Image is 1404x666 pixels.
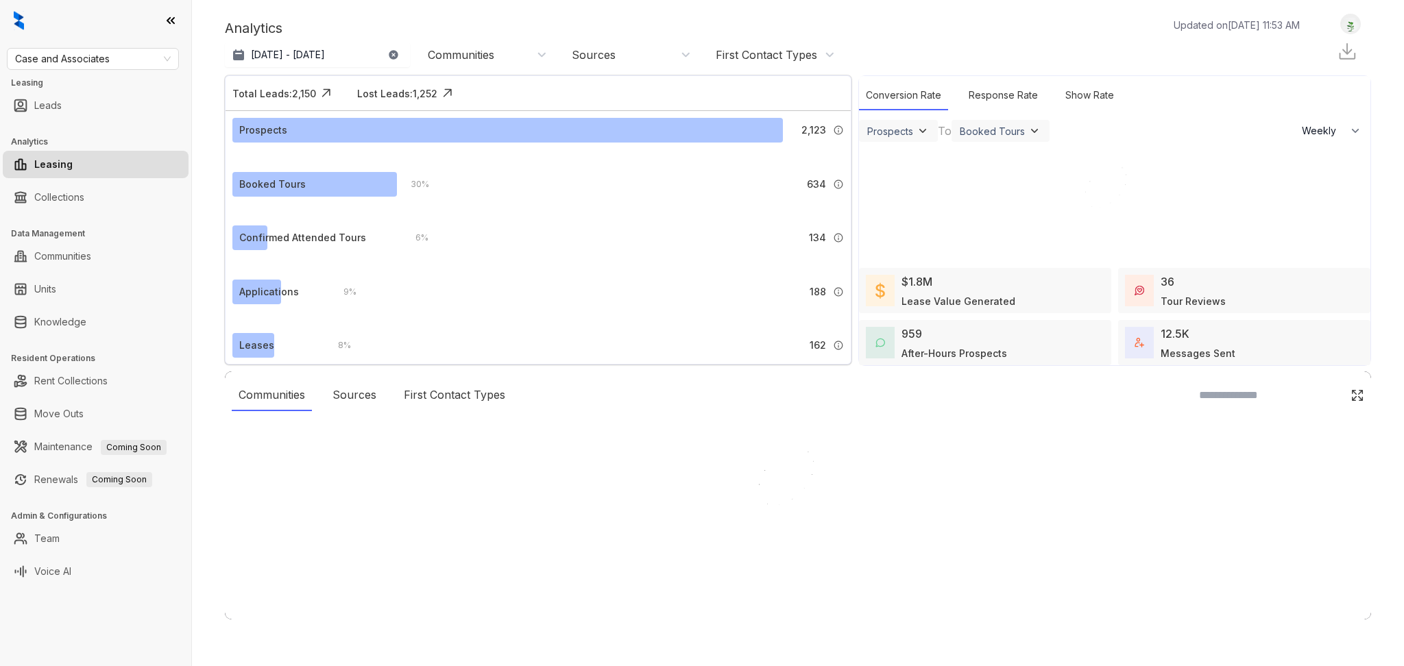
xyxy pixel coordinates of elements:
div: 36 [1161,273,1174,290]
div: First Contact Types [716,47,817,62]
div: 30 % [397,177,429,192]
li: Communities [3,243,189,270]
div: Tour Reviews [1161,294,1226,308]
a: RenewalsComing Soon [34,466,152,493]
div: Show Rate [1058,81,1121,110]
div: 12.5K [1161,325,1189,342]
div: Leases [239,338,274,353]
p: Analytics [225,18,282,38]
div: Booked Tours [239,177,306,192]
span: 634 [807,177,826,192]
a: Collections [34,184,84,211]
span: 134 [809,230,826,245]
a: Communities [34,243,91,270]
img: Info [833,179,844,190]
a: Rent Collections [34,367,108,395]
li: Collections [3,184,189,211]
span: 162 [810,338,826,353]
span: 188 [810,284,826,299]
h3: Analytics [11,136,191,148]
li: Team [3,525,189,552]
li: Move Outs [3,400,189,428]
span: Coming Soon [86,472,152,487]
div: Booked Tours [960,125,1025,137]
div: 8 % [324,338,351,353]
h3: Leasing [11,77,191,89]
img: SearchIcon [1322,389,1333,401]
div: Loading... [774,556,823,570]
div: Sources [572,47,616,62]
img: Info [833,340,844,351]
img: TourReviews [1135,286,1144,295]
img: Info [833,125,844,136]
span: 2,123 [801,123,826,138]
img: UserAvatar [1341,17,1360,32]
img: Loader [729,419,867,556]
a: Leads [34,92,62,119]
span: Weekly [1302,124,1344,138]
div: To [938,123,952,139]
div: $1.8M [901,273,932,290]
div: 959 [901,325,922,342]
div: Sources [326,380,383,411]
span: Coming Soon [101,440,167,455]
button: [DATE] - [DATE] [225,42,410,67]
img: Click Icon [437,83,458,103]
a: Leasing [34,151,73,178]
button: Weekly [1294,119,1370,143]
img: Download [1337,41,1357,62]
div: Communities [428,47,494,62]
div: First Contact Types [397,380,512,411]
img: ViewFilterArrow [916,124,930,138]
li: Renewals [3,466,189,493]
div: Prospects [239,123,287,138]
li: Units [3,275,189,303]
div: Lost Leads: 1,252 [357,86,437,101]
div: Messages Sent [1161,346,1235,360]
h3: Resident Operations [11,352,191,365]
img: LeaseValue [875,282,885,299]
div: Response Rate [962,81,1045,110]
p: Updated on [DATE] 11:53 AM [1174,18,1300,32]
img: Info [833,286,844,297]
li: Leasing [3,151,189,178]
div: Total Leads: 2,150 [232,86,316,101]
div: After-Hours Prospects [901,346,1007,360]
li: Leads [3,92,189,119]
img: Info [833,232,844,243]
div: Conversion Rate [859,81,948,110]
img: Loader [1063,143,1166,246]
img: TotalFum [1135,338,1144,347]
img: ViewFilterArrow [1028,124,1041,138]
a: Team [34,525,60,552]
a: Units [34,275,56,303]
li: Maintenance [3,433,189,460]
p: [DATE] - [DATE] [251,48,325,62]
li: Voice AI [3,558,189,585]
div: Applications [239,284,299,299]
h3: Admin & Configurations [11,510,191,522]
li: Rent Collections [3,367,189,395]
a: Voice AI [34,558,71,585]
a: Move Outs [34,400,84,428]
div: 9 % [330,284,356,299]
div: 6 % [402,230,428,245]
h3: Data Management [11,227,191,240]
img: Click Icon [1351,388,1364,402]
div: Prospects [867,125,913,137]
a: Knowledge [34,308,86,336]
div: Confirmed Attended Tours [239,230,366,245]
div: Lease Value Generated [901,294,1015,308]
li: Knowledge [3,308,189,336]
div: Communities [232,380,312,411]
img: Click Icon [316,83,337,103]
img: logo [14,11,24,30]
img: AfterHoursConversations [875,338,885,348]
span: Case and Associates [15,49,171,69]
